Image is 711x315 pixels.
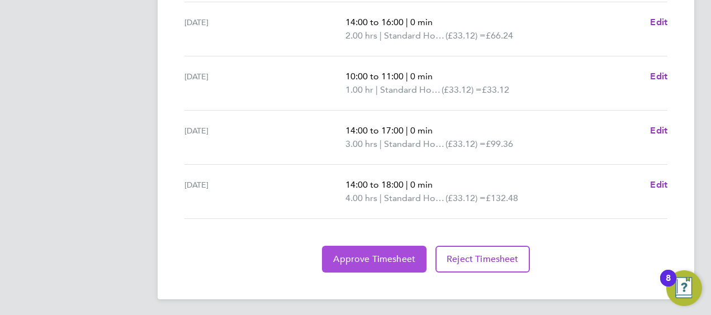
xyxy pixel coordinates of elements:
[410,71,433,82] span: 0 min
[650,179,667,190] span: Edit
[650,125,667,136] span: Edit
[650,16,667,29] a: Edit
[384,29,445,42] span: Standard Hourly
[650,124,667,137] a: Edit
[345,139,377,149] span: 3.00 hrs
[410,17,433,27] span: 0 min
[650,70,667,83] a: Edit
[345,17,404,27] span: 14:00 to 16:00
[486,139,513,149] span: £99.36
[650,178,667,192] a: Edit
[380,139,382,149] span: |
[380,83,442,97] span: Standard Hourly
[345,179,404,190] span: 14:00 to 18:00
[406,179,408,190] span: |
[486,30,513,41] span: £66.24
[442,84,482,95] span: (£33.12) =
[445,30,486,41] span: (£33.12) =
[345,30,377,41] span: 2.00 hrs
[445,193,486,203] span: (£33.12) =
[650,17,667,27] span: Edit
[650,71,667,82] span: Edit
[445,139,486,149] span: (£33.12) =
[410,125,433,136] span: 0 min
[666,278,671,293] div: 8
[406,71,408,82] span: |
[184,124,345,151] div: [DATE]
[345,71,404,82] span: 10:00 to 11:00
[322,246,426,273] button: Approve Timesheet
[380,30,382,41] span: |
[406,17,408,27] span: |
[345,125,404,136] span: 14:00 to 17:00
[184,178,345,205] div: [DATE]
[406,125,408,136] span: |
[384,192,445,205] span: Standard Hourly
[184,16,345,42] div: [DATE]
[486,193,518,203] span: £132.48
[435,246,530,273] button: Reject Timesheet
[410,179,433,190] span: 0 min
[376,84,378,95] span: |
[380,193,382,203] span: |
[384,137,445,151] span: Standard Hourly
[666,270,702,306] button: Open Resource Center, 8 new notifications
[345,84,373,95] span: 1.00 hr
[447,254,519,265] span: Reject Timesheet
[345,193,377,203] span: 4.00 hrs
[184,70,345,97] div: [DATE]
[482,84,509,95] span: £33.12
[333,254,415,265] span: Approve Timesheet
